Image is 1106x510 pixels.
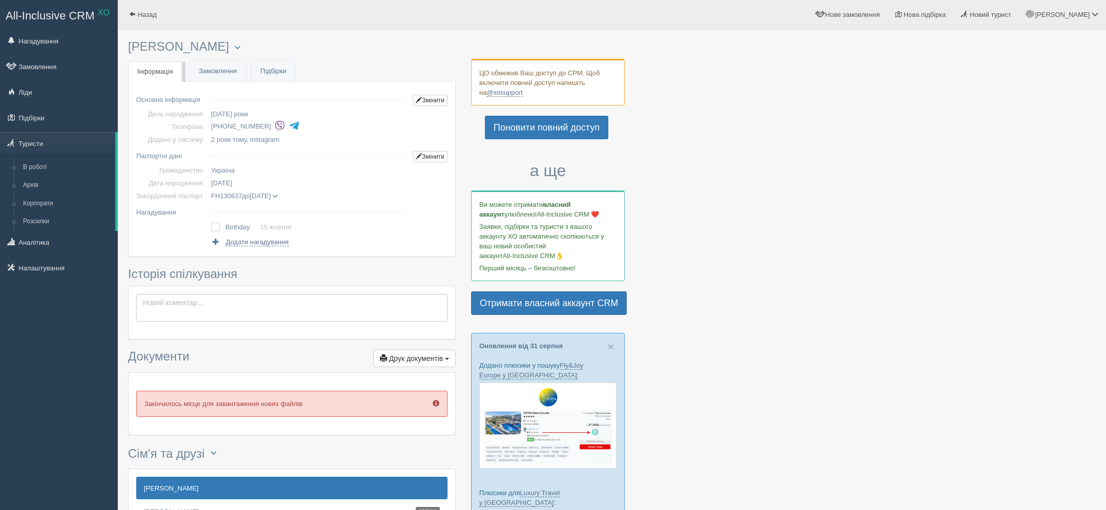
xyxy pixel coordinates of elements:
[479,200,616,219] p: Ви можете отримати улюбленої
[207,108,409,120] td: [DATE] роки
[137,68,173,75] span: Інформація
[207,164,409,177] td: Україна
[1035,11,1090,18] span: [PERSON_NAME]
[138,11,157,18] span: Назад
[479,201,571,218] b: власний аккаунт
[479,488,616,507] p: Плюсики для :
[471,291,627,315] a: Отримати власний аккаунт CRM
[136,189,207,202] td: Закордонний паспорт
[98,8,110,17] sup: XO
[136,177,207,189] td: Дата народження
[479,362,583,379] a: Fly&Joy Europe у [GEOGRAPHIC_DATA]
[608,341,614,352] span: ×
[190,61,246,82] a: Замовлення
[211,237,288,247] a: Додати нагадування
[18,195,115,213] a: Корпорати
[211,179,232,187] span: [DATE]
[136,164,207,177] td: Громадянство
[479,342,563,350] a: Оновлення від 31 серпня
[136,202,207,219] td: Нагадування
[274,120,285,131] img: viber-colored.svg
[128,445,456,463] h3: Сім'я та друзі
[18,158,115,177] a: В роботі
[486,89,522,97] a: @xosupport
[479,222,616,261] p: Заявки, підбірки та туристи з вашого аккаунту ХО автоматично скопіюються у ваш новий особистий ак...
[608,341,614,352] button: Close
[413,151,448,162] a: Змінити
[479,383,616,469] img: fly-joy-de-proposal-crm-for-travel-agency.png
[128,61,182,82] a: Інформація
[225,220,260,235] td: Birthday
[904,11,946,18] span: Нова підбірка
[250,192,271,200] span: [DATE]
[136,120,207,133] td: Телефони
[1,1,117,29] a: All-Inclusive CRM XO
[970,11,1011,18] span: Новий турист
[18,176,115,195] a: Архів
[128,350,456,367] h3: Документи
[503,252,564,260] span: All-Inclusive CRM👌
[373,350,456,367] button: Друк документів
[251,61,295,82] a: Підбірки
[136,90,207,108] td: Основна інформація
[413,95,448,106] a: Змінити
[226,238,289,246] span: Додати нагадування
[18,213,115,231] a: Розсилки
[211,192,278,200] span: до
[485,116,608,139] a: Поновити повний доступ
[825,11,880,18] span: Нове замовлення
[6,9,95,22] span: All-Inclusive CRM
[136,108,207,120] td: День народження
[128,267,456,281] h3: Історія спілкування
[211,136,246,143] span: 2 роки тому
[136,391,448,417] p: Закінчилось місце для завантаження нових файлів
[389,354,443,363] span: Друк документів
[128,40,456,54] h3: [PERSON_NAME]
[471,162,625,180] h3: а ще
[211,192,242,200] span: FH130637
[471,59,625,105] div: ЦО обмежив Ваш доступ до СРМ. Щоб включити повний доступ напишіть на
[289,120,300,131] img: telegram-colored-4375108.svg
[479,263,616,273] p: Перший місяць – безкоштовно!
[479,360,616,380] p: Додано плюсики у пошуку :
[207,133,409,146] td: , instagram
[136,477,448,499] a: [PERSON_NAME]
[211,119,409,134] li: [PHONE_NUMBER]
[537,210,599,218] span: All-Inclusive CRM ❤️
[260,223,291,231] a: 15 жовтня
[136,146,207,164] td: Паспортні дані
[479,489,560,507] a: Luxury Travel у [GEOGRAPHIC_DATA]
[136,133,207,146] td: Додано у систему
